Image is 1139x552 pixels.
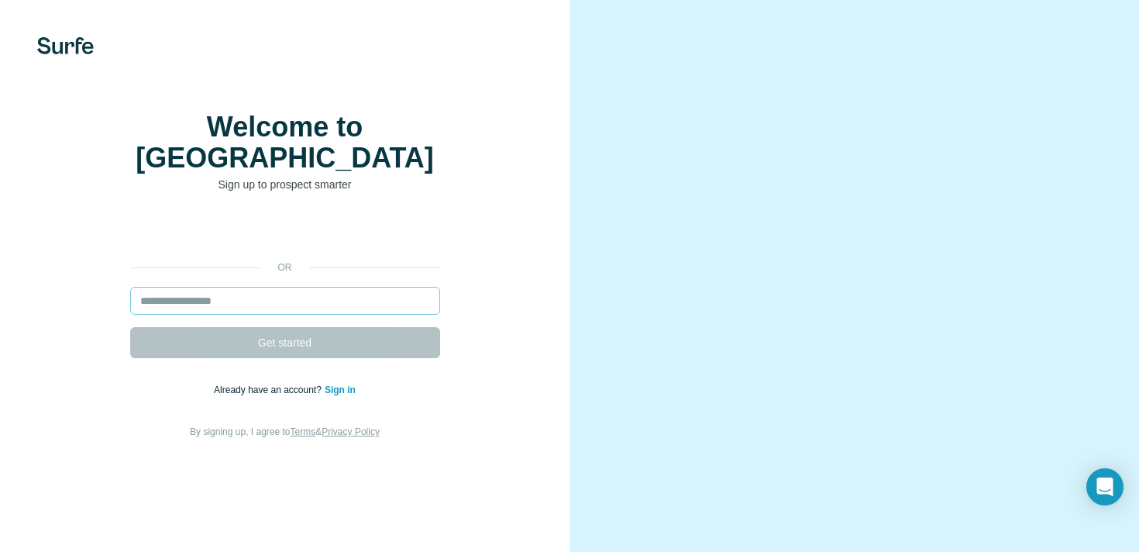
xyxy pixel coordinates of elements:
p: or [260,260,310,274]
span: Already have an account? [214,385,325,395]
iframe: Botón Iniciar sesión con Google [122,216,448,250]
img: Surfe's logo [37,37,94,54]
a: Terms [291,426,316,437]
span: By signing up, I agree to & [190,426,380,437]
h1: Welcome to [GEOGRAPHIC_DATA] [130,112,440,174]
a: Privacy Policy [322,426,380,437]
a: Sign in [325,385,356,395]
p: Sign up to prospect smarter [130,177,440,192]
div: Open Intercom Messenger [1086,468,1124,505]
